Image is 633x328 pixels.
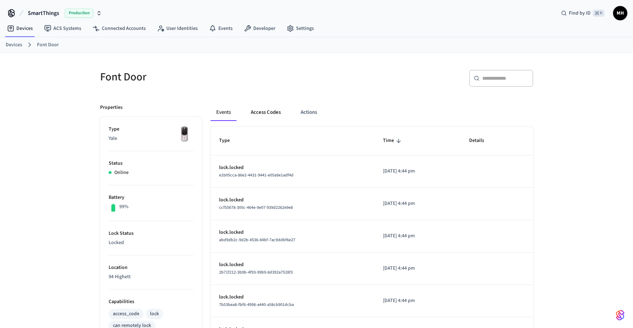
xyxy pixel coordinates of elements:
span: ccf55678-305c-464e-9e07-939d2262e9e8 [219,205,293,211]
a: Connected Accounts [87,22,151,35]
button: Access Codes [245,104,286,121]
p: Online [114,169,129,176]
a: Developer [238,22,281,35]
p: Locked [109,239,193,247]
p: Battery [109,194,193,201]
span: ⌘ K [593,10,605,17]
img: Yale Assure Touchscreen Wifi Smart Lock, Satin Nickel, Front [176,126,193,143]
p: lock.locked [219,261,366,269]
p: 94 Highett [109,273,193,281]
a: Events [203,22,238,35]
span: Time [383,135,403,146]
p: Yale [109,135,193,142]
a: Settings [281,22,320,35]
p: [DATE] 4:44 pm [383,168,452,175]
p: Lock Status [109,230,193,237]
button: Actions [295,104,323,121]
p: [DATE] 4:44 pm [383,265,452,272]
p: 99% [119,203,129,211]
h5: Font Door [100,70,312,84]
p: lock.locked [219,164,366,171]
a: ACS Systems [38,22,87,35]
span: SmartThings [28,9,59,17]
button: Events [211,104,237,121]
p: lock.locked [219,229,366,236]
p: Properties [100,104,123,111]
span: MH [614,7,627,20]
span: e1b05cca-86e2-4431-9441-e05a9e1adf4d [219,172,294,178]
p: Location [109,264,193,271]
p: Type [109,126,193,133]
a: User Identities [151,22,203,35]
p: lock.locked [219,293,366,301]
button: MH [613,6,627,20]
img: SeamLogoGradient.69752ec5.svg [616,310,624,321]
div: access_code [113,310,139,318]
p: [DATE] 4:44 pm [383,232,452,240]
span: Production [65,9,93,18]
p: Status [109,160,193,167]
span: Type [219,135,239,146]
span: 7b53bea8-fbf6-4998-a440-a58cb901dcba [219,302,294,308]
p: [DATE] 4:44 pm [383,297,452,305]
a: Devices [6,41,22,49]
a: Font Door [37,41,59,49]
div: lock [150,310,159,318]
p: Capabilities [109,298,193,306]
span: Find by ID [569,10,591,17]
p: lock.locked [219,196,366,204]
a: Devices [1,22,38,35]
span: abd9db2c-9d2b-4536-84bf-7ac9ddbf6e27 [219,237,295,243]
div: Find by ID⌘ K [555,7,610,20]
span: Details [469,135,493,146]
div: ant example [211,104,533,121]
p: [DATE] 4:44 pm [383,200,452,207]
span: 2b71f212-3b9b-4f93-99b9-8d392a7528f3 [219,269,293,275]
